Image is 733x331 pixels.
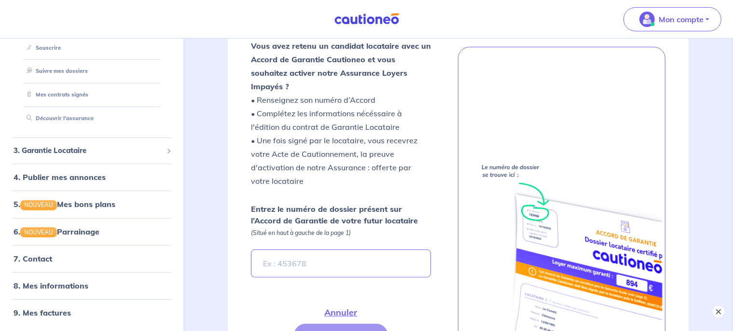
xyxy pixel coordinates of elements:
div: 7. Contact [4,249,180,268]
div: 8. Mes informations [4,276,180,295]
span: 3. Garantie Locataire [14,145,163,156]
div: 3. Garantie Locataire [4,141,180,160]
a: 4. Publier mes annonces [14,173,106,182]
a: 7. Contact [14,254,52,263]
div: 5.NOUVEAUMes bons plans [4,195,180,214]
div: Suivre mes dossiers [15,64,168,80]
button: × [713,306,724,317]
div: Mes contrats signés [15,87,168,103]
a: Suivre mes dossiers [23,68,88,75]
strong: Vous avez retenu un candidat locataire avec un Accord de Garantie Cautioneo et vous souhaitez act... [251,41,431,91]
div: Découvrir l'assurance [15,111,168,127]
p: • Renseignez son numéro d’Accord • Complétez les informations nécéssaire à l'édition du contrat d... [251,39,431,188]
div: Souscrire [15,40,168,56]
p: Mon compte [659,14,704,25]
em: (Situé en haut à gauche de la page 1) [251,229,351,236]
input: Ex : 453678 [251,249,431,277]
a: 8. Mes informations [14,281,88,290]
strong: Entrez le numéro de dossier présent sur l’Accord de Garantie de votre futur locataire [251,204,418,225]
a: Découvrir l'assurance [23,115,94,122]
a: 6.NOUVEAUParrainage [14,227,99,236]
button: illu_account_valid_menu.svgMon compte [623,7,721,31]
a: Mes contrats signés [23,92,88,98]
img: illu_account_valid_menu.svg [639,12,655,27]
img: Cautioneo [331,13,403,25]
div: 6.NOUVEAUParrainage [4,222,180,241]
div: 4. Publier mes annonces [4,168,180,187]
a: 5.NOUVEAUMes bons plans [14,200,115,209]
a: Souscrire [23,44,61,51]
